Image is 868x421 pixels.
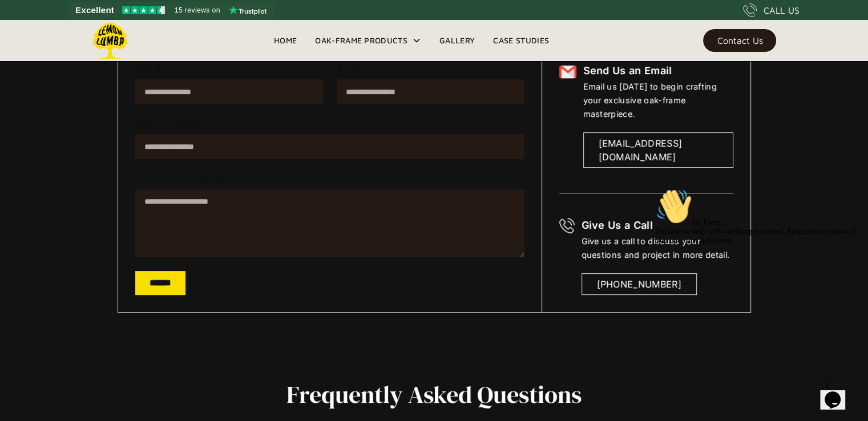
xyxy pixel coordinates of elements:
span: 15 reviews on [175,3,220,17]
div: [EMAIL_ADDRESS][DOMAIN_NAME] [599,136,718,164]
a: See Lemon Lumba reviews on Trustpilot [68,2,274,18]
div: Oak-Frame Products [315,34,407,47]
img: :wave: [5,5,41,41]
h2: Frequently asked questions [46,381,822,407]
a: Gallery [430,32,484,49]
label: E-mail [337,63,524,72]
div: Give us a call to discuss your questions and project in more detail. [582,234,733,262]
iframe: chat widget [651,184,857,370]
div: Oak-Frame Products [306,20,430,61]
label: How can we help you ? [135,173,524,182]
a: Case Studies [484,32,558,49]
h6: Send Us an Email [583,63,733,78]
span: Excellent [75,3,114,17]
span: Hi There, I'm here to help with anything you need. Please let me know if you have any questions. [5,34,205,61]
label: Phone number [135,118,524,127]
form: Email Form [135,63,524,295]
a: Home [265,32,306,49]
a: CALL US [743,3,800,17]
div: CALL US [764,3,800,17]
h6: Give Us a Call [582,218,733,233]
div: [PHONE_NUMBER] [597,277,681,291]
img: Trustpilot 4.5 stars [122,6,165,14]
a: [PHONE_NUMBER] [582,273,697,295]
a: [EMAIL_ADDRESS][DOMAIN_NAME] [583,132,733,168]
img: Trustpilot logo [229,6,267,15]
div: Email us [DATE] to begin crafting your exclusive oak-frame masterpiece. [583,80,733,121]
div: Contact Us [717,37,762,44]
iframe: chat widget [820,375,857,410]
div: 👋Hi There,I'm here to help with anything you need. Please let me know if you have any questions. [5,5,210,62]
label: Name [135,63,323,72]
a: Contact Us [703,29,776,52]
